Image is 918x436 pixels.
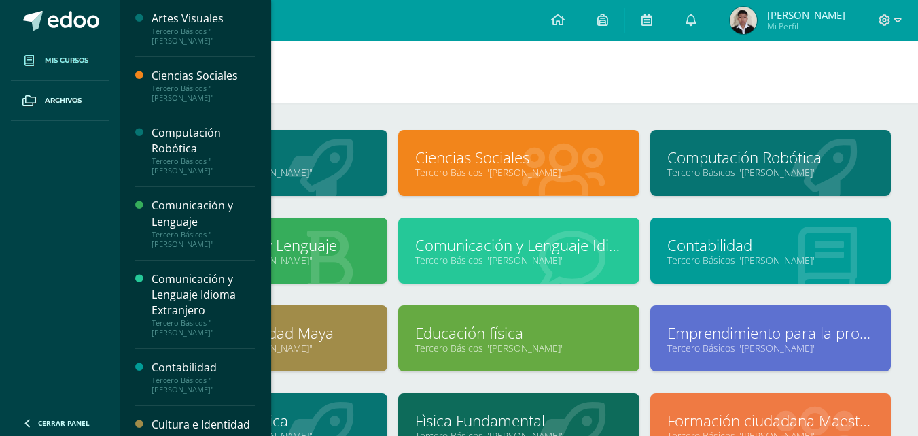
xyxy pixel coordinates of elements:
[11,81,109,121] a: Archivos
[767,20,845,32] span: Mi Perfil
[152,360,255,395] a: ContabilidadTercero Básicos "[PERSON_NAME]"
[152,230,255,249] div: Tercero Básicos "[PERSON_NAME]"
[667,166,874,179] a: Tercero Básicos "[PERSON_NAME]"
[152,68,255,84] div: Ciencias Sociales
[152,11,255,46] a: Artes VisualesTercero Básicos "[PERSON_NAME]"
[667,322,874,343] a: Emprendimiento para la productividad
[152,11,255,27] div: Artes Visuales
[667,341,874,354] a: Tercero Básicos "[PERSON_NAME]"
[667,410,874,431] a: Formación ciudadana Maestro Guía
[415,322,622,343] a: Educación física
[152,271,255,318] div: Comunicación y Lenguaje Idioma Extranjero
[730,7,757,34] img: ecdd87eea93b4154956b4c6d499e6b5d.png
[152,198,255,248] a: Comunicación y LenguajeTercero Básicos "[PERSON_NAME]"
[667,254,874,267] a: Tercero Básicos "[PERSON_NAME]"
[415,410,622,431] a: Fìsica Fundamental
[152,198,255,229] div: Comunicación y Lenguaje
[11,41,109,81] a: Mis cursos
[415,254,622,267] a: Tercero Básicos "[PERSON_NAME]"
[415,235,622,256] a: Comunicación y Lenguaje Idioma Extranjero
[152,84,255,103] div: Tercero Básicos "[PERSON_NAME]"
[667,235,874,256] a: Contabilidad
[152,125,255,175] a: Computación RobóticaTercero Básicos "[PERSON_NAME]"
[45,95,82,106] span: Archivos
[415,147,622,168] a: Ciencias Sociales
[767,8,845,22] span: [PERSON_NAME]
[415,341,622,354] a: Tercero Básicos "[PERSON_NAME]"
[415,166,622,179] a: Tercero Básicos "[PERSON_NAME]"
[152,68,255,103] a: Ciencias SocialesTercero Básicos "[PERSON_NAME]"
[152,125,255,156] div: Computación Robótica
[38,418,90,428] span: Cerrar panel
[667,147,874,168] a: Computación Robótica
[152,271,255,337] a: Comunicación y Lenguaje Idioma ExtranjeroTercero Básicos "[PERSON_NAME]"
[152,318,255,337] div: Tercero Básicos "[PERSON_NAME]"
[152,375,255,395] div: Tercero Básicos "[PERSON_NAME]"
[152,360,255,375] div: Contabilidad
[152,27,255,46] div: Tercero Básicos "[PERSON_NAME]"
[45,55,88,66] span: Mis cursos
[152,156,255,175] div: Tercero Básicos "[PERSON_NAME]"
